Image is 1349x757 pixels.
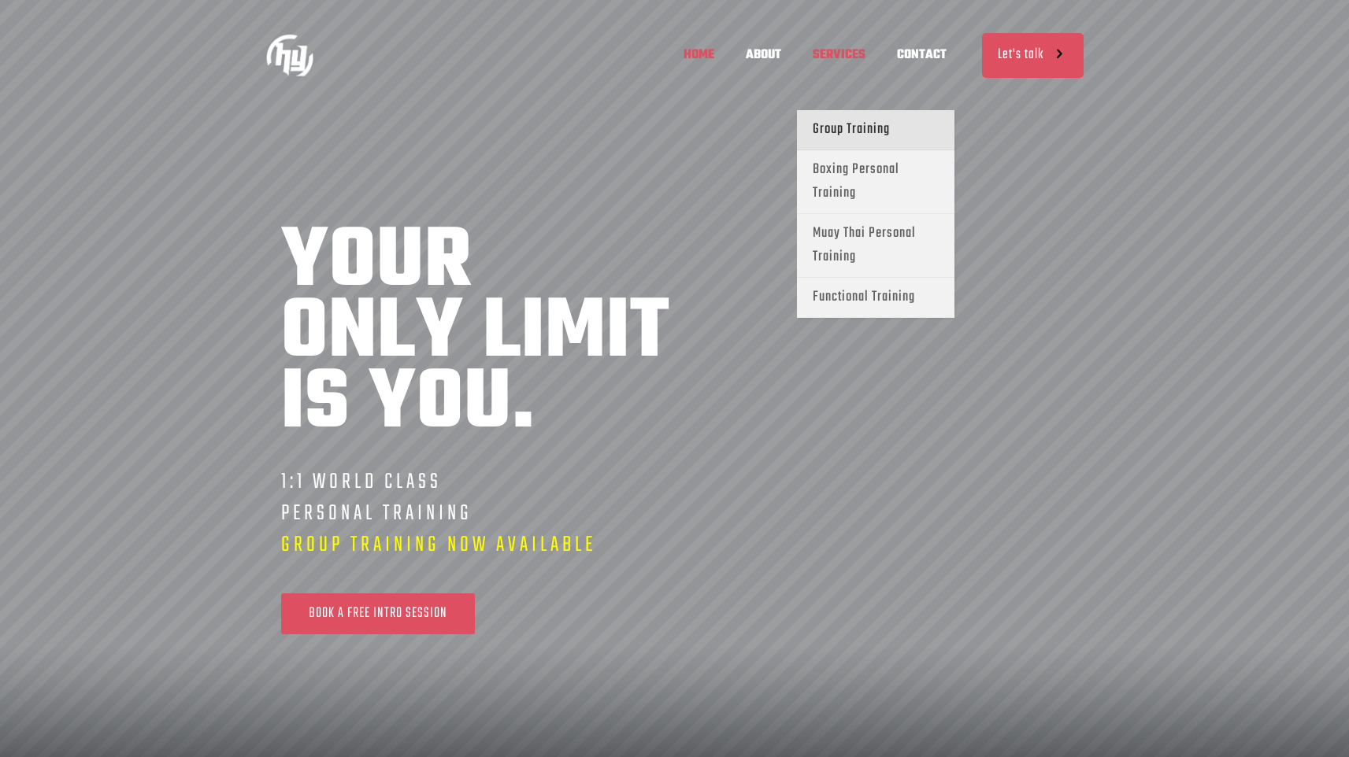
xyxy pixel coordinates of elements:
[281,467,596,561] rs-layer: 1:1 WORLD CLASS PERSONAL TRAINING
[797,31,881,79] span: SERVICES
[281,228,670,441] rs-layer: YOUR ONLY LIMIT IS YOU.
[813,286,915,309] span: Functional Training
[813,118,890,142] span: Group Training
[881,31,962,79] span: CONTACT
[813,158,939,205] span: Boxing Personal Training
[281,528,596,562] span: GROUP TRAINING NOW AVAILABLE
[668,31,730,79] span: HOME
[797,214,954,278] a: Muay Thai Personal Training
[797,150,954,214] a: Boxing Personal Training
[797,110,954,150] a: Group Training
[813,222,939,269] span: Muay Thai Personal Training
[797,278,954,318] a: Functional Training
[730,31,797,79] span: ABOUT
[281,593,475,634] a: BOOK A FREE INTRO SESSION
[982,33,1084,78] a: Let's talk
[266,31,313,79] img: Home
